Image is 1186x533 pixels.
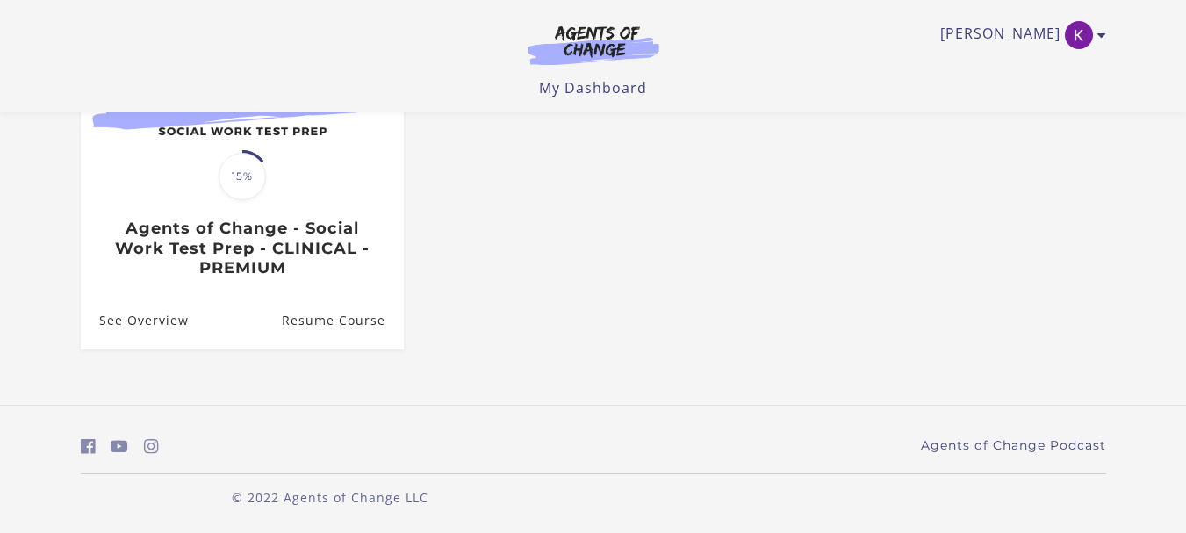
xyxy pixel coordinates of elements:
a: https://www.facebook.com/groups/aswbtestprep (Open in a new window) [81,434,96,459]
a: https://www.instagram.com/agentsofchangeprep/ (Open in a new window) [144,434,159,459]
p: © 2022 Agents of Change LLC [81,488,579,507]
a: My Dashboard [539,78,647,97]
a: Agents of Change - Social Work Test Prep - CLINICAL - PREMIUM: Resume Course [281,292,403,349]
span: 15% [219,153,266,200]
img: Agents of Change Logo [509,25,678,65]
i: https://www.instagram.com/agentsofchangeprep/ (Open in a new window) [144,438,159,455]
i: https://www.facebook.com/groups/aswbtestprep (Open in a new window) [81,438,96,455]
i: https://www.youtube.com/c/AgentsofChangeTestPrepbyMeaganMitchell (Open in a new window) [111,438,128,455]
a: Agents of Change Podcast [921,436,1106,455]
a: Toggle menu [940,21,1097,49]
a: https://www.youtube.com/c/AgentsofChangeTestPrepbyMeaganMitchell (Open in a new window) [111,434,128,459]
a: Agents of Change - Social Work Test Prep - CLINICAL - PREMIUM: See Overview [81,292,189,349]
h3: Agents of Change - Social Work Test Prep - CLINICAL - PREMIUM [99,219,385,278]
